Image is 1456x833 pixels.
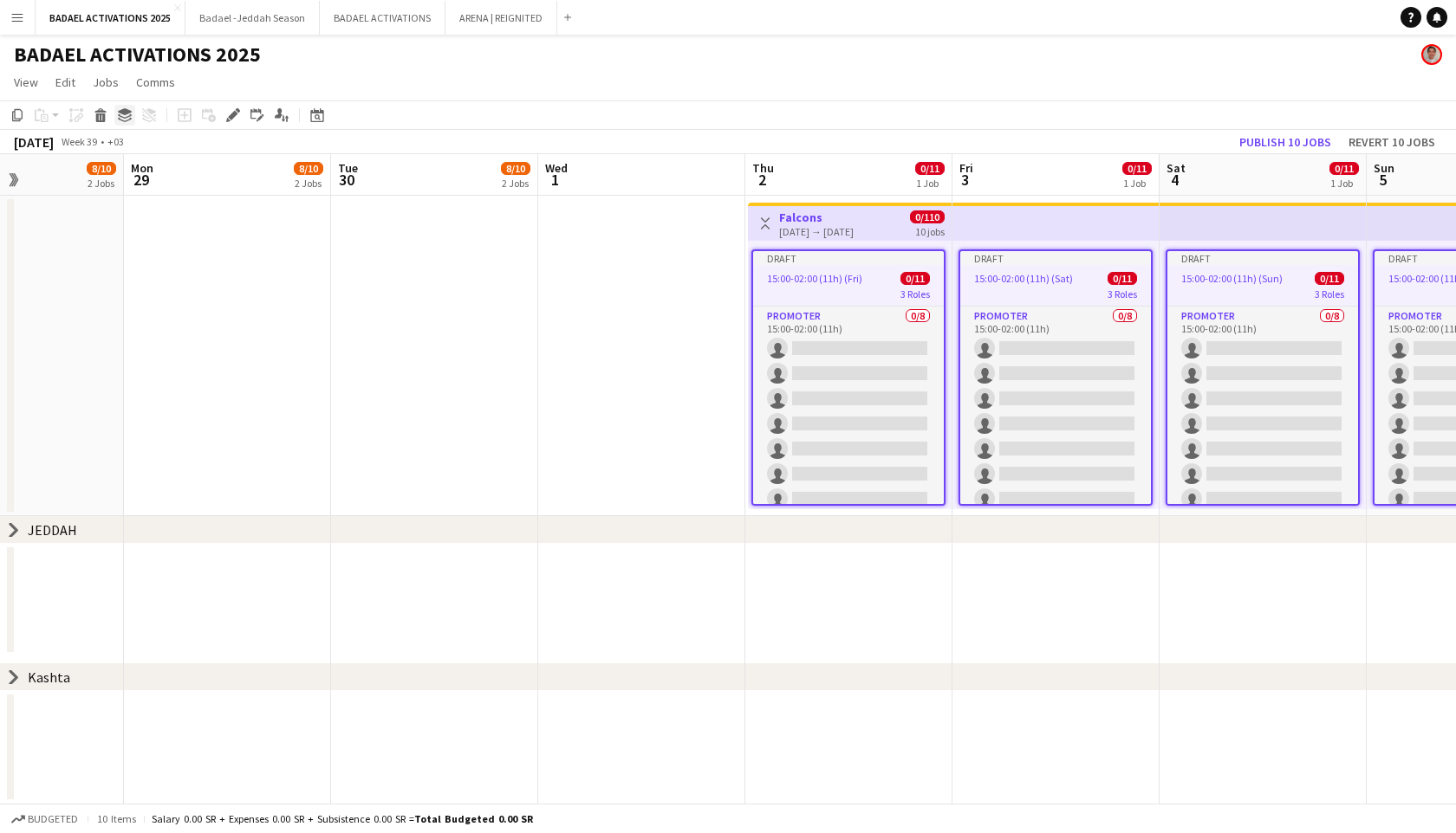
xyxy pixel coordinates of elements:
[128,170,153,190] span: 29
[335,170,358,190] span: 30
[900,287,930,300] span: 3 Roles
[414,812,533,825] span: Total Budgeted 0.00 SR
[915,162,945,175] span: 0/11
[545,160,568,176] span: Wed
[752,160,774,176] span: Thu
[445,1,557,35] button: ARENA | REIGNITED
[14,74,38,90] span: View
[88,177,115,190] div: 2 Jobs
[1166,249,1360,506] app-job-card: Draft15:00-02:00 (11h) (Sun)0/113 RolesPROMOTER0/815:00-02:00 (11h)
[7,71,45,94] a: View
[751,249,946,506] app-job-card: Draft15:00-02:00 (11h) (Fri)0/113 RolesPROMOTER0/815:00-02:00 (11h)
[55,74,75,90] span: Edit
[1164,170,1186,190] span: 4
[93,74,119,90] span: Jobs
[1329,162,1359,175] span: 0/11
[1167,160,1186,176] span: Sat
[974,272,1073,285] span: 15:00-02:00 (11h) (Sat)
[750,170,774,190] span: 2
[28,521,77,539] div: JEDDAH
[910,210,945,223] span: 0/110
[338,160,358,176] span: Tue
[915,223,945,238] div: 10 jobs
[86,71,126,94] a: Jobs
[543,170,568,190] span: 1
[28,813,78,825] span: Budgeted
[960,251,1151,265] div: Draft
[28,668,70,686] div: Kashta
[960,307,1151,541] app-card-role: PROMOTER0/815:00-02:00 (11h)
[131,160,153,176] span: Mon
[959,160,973,176] span: Fri
[1374,160,1394,176] span: Sun
[1108,287,1137,300] span: 3 Roles
[900,272,930,285] span: 0/11
[152,812,533,825] div: Salary 0.00 SR + Expenses 0.00 SR + Subsistence 0.00 SR =
[916,177,944,190] div: 1 Job
[49,71,82,94] a: Edit
[1342,131,1442,153] button: Revert 10 jobs
[1108,272,1137,285] span: 0/11
[957,170,973,190] span: 3
[95,812,137,825] span: 10 items
[36,1,185,35] button: BADAEL ACTIVATIONS 2025
[1421,44,1442,65] app-user-avatar: Shoroug Ansarei
[294,162,323,175] span: 8/10
[136,74,175,90] span: Comms
[1315,272,1344,285] span: 0/11
[1122,162,1152,175] span: 0/11
[959,249,1153,506] app-job-card: Draft15:00-02:00 (11h) (Sat)0/113 RolesPROMOTER0/815:00-02:00 (11h)
[129,71,182,94] a: Comms
[502,177,530,190] div: 2 Jobs
[1181,272,1283,285] span: 15:00-02:00 (11h) (Sun)
[1315,287,1344,300] span: 3 Roles
[1330,177,1358,190] div: 1 Job
[295,177,322,190] div: 2 Jobs
[9,810,81,829] button: Budgeted
[767,272,862,285] span: 15:00-02:00 (11h) (Fri)
[1232,131,1338,153] button: Publish 10 jobs
[107,135,124,148] div: +03
[14,42,261,68] h1: BADAEL ACTIVATIONS 2025
[779,225,854,238] div: [DATE] → [DATE]
[320,1,445,35] button: BADAEL ACTIVATIONS
[1167,307,1358,541] app-card-role: PROMOTER0/815:00-02:00 (11h)
[57,135,101,148] span: Week 39
[1167,251,1358,265] div: Draft
[1371,170,1394,190] span: 5
[1123,177,1151,190] div: 1 Job
[501,162,530,175] span: 8/10
[753,251,944,265] div: Draft
[185,1,320,35] button: Badael -Jeddah Season
[14,133,54,151] div: [DATE]
[753,307,944,541] app-card-role: PROMOTER0/815:00-02:00 (11h)
[779,210,854,225] h3: Falcons
[87,162,116,175] span: 8/10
